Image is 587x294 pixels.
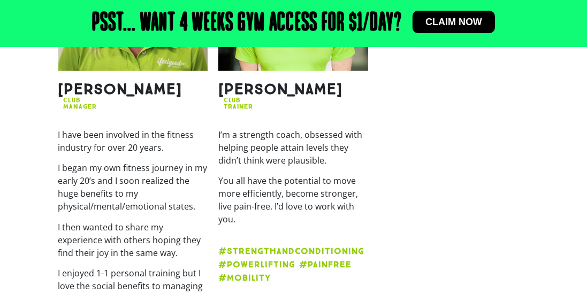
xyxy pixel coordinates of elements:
[58,221,208,259] p: I then wanted to share my experience with others hoping they find their joy in the same way.
[58,161,208,213] p: I began my own fitness journey in my early 20’s and I soon realized the huge benefits to my physi...
[224,97,253,110] h2: CLUB TRAINER
[413,11,495,33] a: Claim now
[58,82,182,97] h2: [PERSON_NAME]
[425,17,482,27] span: Claim now
[218,128,368,167] p: I’m a strength coach, obsessed with helping people attain levels they didn’t think were plausible.
[58,128,208,154] p: I have been involved in the fitness industry for over 20 years.
[218,246,364,283] strong: #STRENGTHANDCONDITIONING #POWERLIFTING #PAINFREE #MOBILITY
[218,82,342,97] h2: [PERSON_NAME]
[92,11,402,36] h2: Psst... Want 4 weeks gym access for $1/day?
[64,97,97,110] h2: Club Manager
[218,174,368,226] p: You all have the potential to move more efficiently, become stronger, live pain-free. I’d love to...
